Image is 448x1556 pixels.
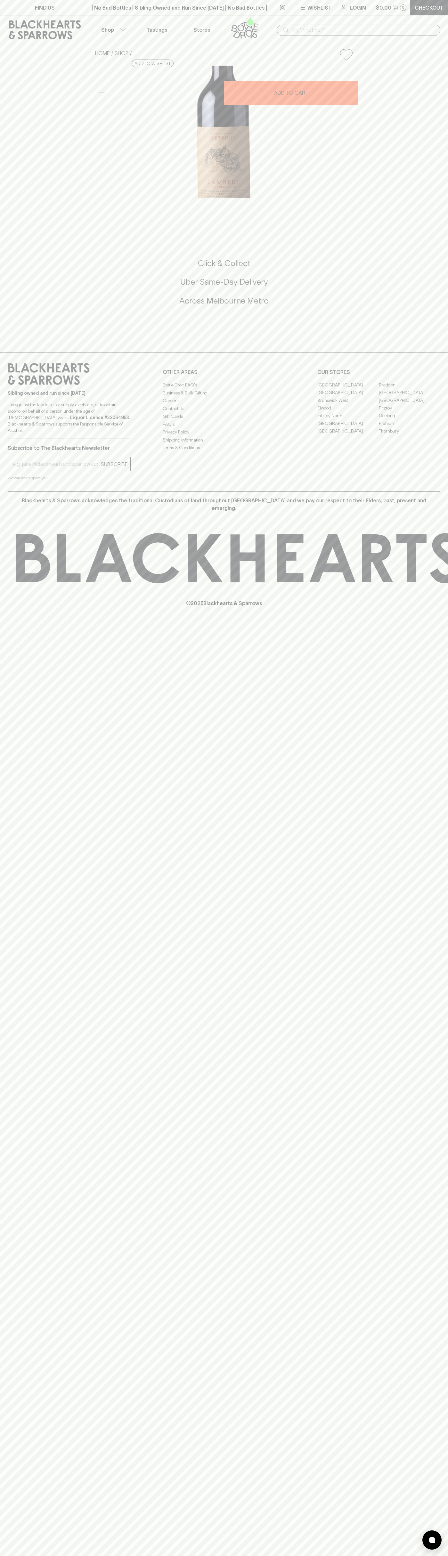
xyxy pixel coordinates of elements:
[402,6,404,9] p: 0
[317,419,379,427] a: [GEOGRAPHIC_DATA]
[101,26,114,34] p: Shop
[163,405,286,412] a: Contact Us
[90,66,358,198] img: 41648.png
[8,258,440,269] h5: Click & Collect
[163,436,286,444] a: Shipping Information
[13,459,98,469] input: e.g. jane@blackheartsandsparrows.com.au
[179,15,224,44] a: Stores
[317,412,379,419] a: Fitzroy North
[8,296,440,306] h5: Across Melbourne Metro
[317,404,379,412] a: Elwood
[163,444,286,452] a: Terms & Conditions
[379,419,440,427] a: Prahran
[379,404,440,412] a: Fitzroy
[292,25,435,35] input: Try "Pinot noir"
[317,427,379,435] a: [GEOGRAPHIC_DATA]
[70,415,129,420] strong: Liquor License #32064953
[163,397,286,405] a: Careers
[163,389,286,397] a: Business & Bulk Gifting
[274,89,308,97] p: ADD TO CART
[115,50,128,56] a: SHOP
[379,381,440,389] a: Braddon
[317,389,379,396] a: [GEOGRAPHIC_DATA]
[350,4,366,12] p: Login
[379,389,440,396] a: [GEOGRAPHIC_DATA]
[35,4,55,12] p: FIND US
[8,390,131,396] p: Sibling owned and run since [DATE]
[95,50,110,56] a: HOME
[376,4,391,12] p: $0.00
[415,4,444,12] p: Checkout
[163,428,286,436] a: Privacy Policy
[307,4,332,12] p: Wishlist
[147,26,167,34] p: Tastings
[132,60,174,67] button: Add to wishlist
[163,413,286,420] a: Gift Cards
[317,396,379,404] a: Brunswick West
[8,277,440,287] h5: Uber Same-Day Delivery
[317,381,379,389] a: [GEOGRAPHIC_DATA]
[8,475,131,481] p: We will never spam you
[134,15,179,44] a: Tastings
[338,47,355,63] button: Add to wishlist
[379,396,440,404] a: [GEOGRAPHIC_DATA]
[8,401,131,434] p: It is against the law to sell or supply alcohol to, or to obtain alcohol on behalf of a person un...
[12,497,436,512] p: Blackhearts & Sparrows acknowledges the traditional Custodians of land throughout [GEOGRAPHIC_DAT...
[224,81,358,105] button: ADD TO CART
[163,368,286,376] p: OTHER AREAS
[163,420,286,428] a: FAQ's
[163,381,286,389] a: Bottle Drop FAQ's
[8,232,440,340] div: Call to action block
[379,427,440,435] a: Thornbury
[90,15,135,44] button: Shop
[8,444,131,452] p: Subscribe to The Blackhearts Newsletter
[379,412,440,419] a: Geelong
[317,368,440,376] p: OUR STORES
[429,1537,435,1543] img: bubble-icon
[98,457,130,471] button: SUBSCRIBE
[193,26,210,34] p: Stores
[101,460,128,468] p: SUBSCRIBE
